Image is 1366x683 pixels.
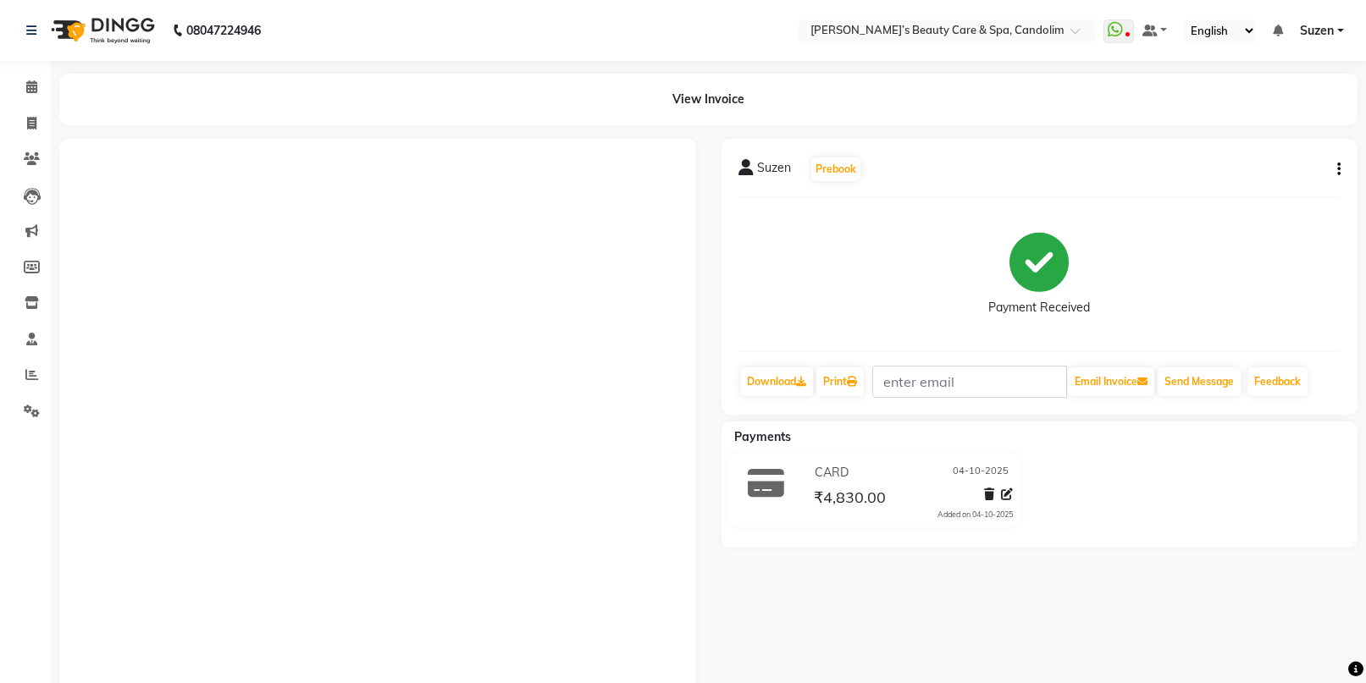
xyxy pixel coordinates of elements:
span: CARD [815,464,849,482]
a: Print [816,367,864,396]
span: ₹4,830.00 [814,487,886,511]
b: 08047224946 [186,7,261,54]
span: Suzen [1300,22,1334,40]
button: Email Invoice [1068,367,1154,396]
input: enter email [872,366,1067,398]
div: Added on 04-10-2025 [937,509,1013,521]
a: Feedback [1247,367,1308,396]
button: Prebook [811,157,860,181]
span: Payments [734,429,791,444]
span: 04-10-2025 [953,464,1009,482]
button: Send Message [1158,367,1241,396]
div: View Invoice [59,74,1358,125]
div: Payment Received [988,299,1090,317]
a: Download [740,367,813,396]
img: logo [43,7,159,54]
span: Suzen [757,159,791,183]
